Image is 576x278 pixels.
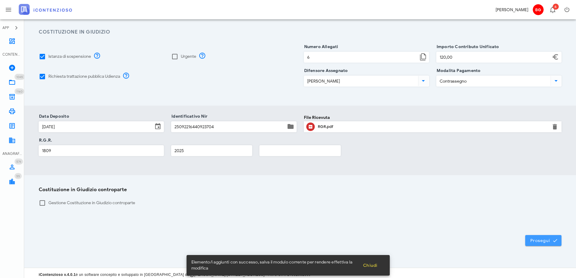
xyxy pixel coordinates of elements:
button: Elimina [551,123,558,130]
label: Urgente [181,54,196,60]
div: Clicca per aprire un'anteprima del file o scaricarlo [318,122,548,132]
h3: Costituzione in Giudizio controparte [39,186,561,194]
label: R.G.R. [37,137,52,143]
input: Modalità Pagamento [437,76,549,86]
label: Difensore Assegnato [302,68,348,74]
input: Importo Contributo Unificato [437,52,551,62]
label: Modalità Pagamento [435,68,481,74]
span: Distintivo [15,88,24,94]
label: Data Deposito [37,113,69,119]
label: Numero Allegati [302,44,338,50]
div: CONTENZIOSO [2,52,22,57]
div: RGR.pdf [318,124,548,129]
div: ANAGRAFICA [2,151,22,156]
span: Distintivo [15,159,23,165]
label: File Ricevuta [304,114,330,121]
input: Identificativo Nir [171,122,285,132]
span: Chiudi [363,263,378,268]
span: 55 [16,174,20,178]
span: Distintivo [553,4,559,10]
span: Distintivo [15,74,25,80]
button: Clicca per aprire un'anteprima del file o scaricarlo [306,123,315,131]
span: Prosegui [530,238,557,243]
button: Prosegui [525,235,561,246]
button: BG [531,2,545,17]
button: Distintivo [545,2,560,17]
h3: Costituzione in Giudizio [39,28,561,36]
span: Elemento/i aggiunti con successo, salva il modulo corrente per rendere effettiva la modifica [191,259,358,271]
span: Distintivo [15,173,22,179]
span: BG [533,4,544,15]
label: Istanza di sospensione [48,54,91,60]
button: Chiudi [358,260,382,271]
input: R.G.R. [39,146,164,156]
label: Richiesta trattazione pubblica Udienza [48,74,120,80]
span: 574 [16,160,21,164]
input: Numero Allegati [304,52,418,62]
span: 1160 [16,90,22,93]
label: Identificativo Nir [170,113,207,119]
img: logo-text-2x.png [19,4,72,15]
label: Importo Contributo Unificato [435,44,499,50]
input: Difensore Assegnato [304,76,417,86]
label: Gestione Costituzione in Giudizio controparte [48,200,561,206]
span: 1045 [16,75,23,79]
div: [PERSON_NAME] [496,7,528,13]
strong: iContenzioso v.4.0.1 [39,273,76,277]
